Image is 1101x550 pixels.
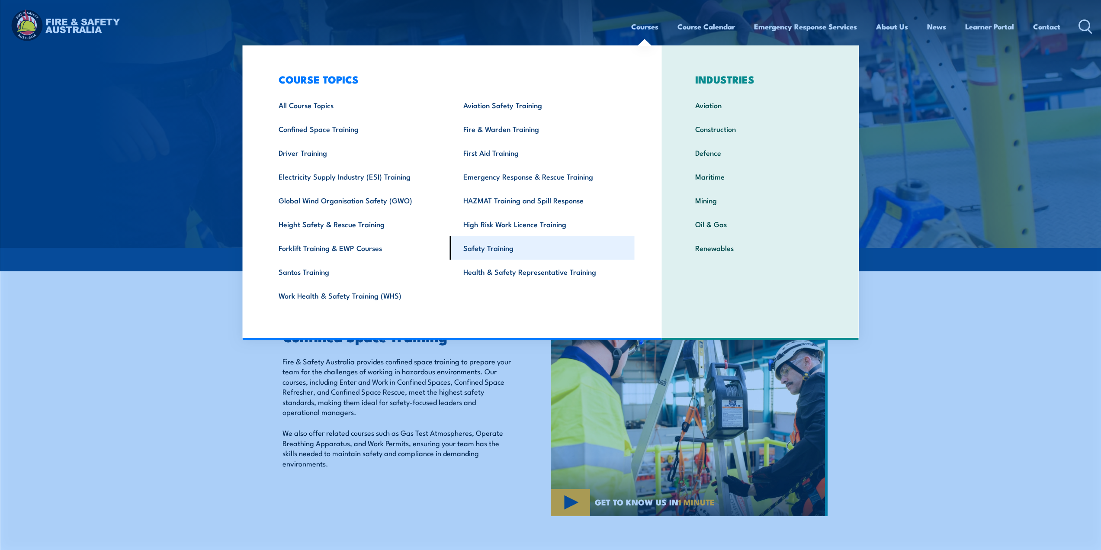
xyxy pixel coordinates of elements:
[450,117,635,141] a: Fire & Warden Training
[754,15,857,38] a: Emergency Response Services
[682,164,839,188] a: Maritime
[450,93,635,117] a: Aviation Safety Training
[265,236,450,260] a: Forklift Training & EWP Courses
[265,188,450,212] a: Global Wind Organisation Safety (GWO)
[682,93,839,117] a: Aviation
[265,117,450,141] a: Confined Space Training
[631,15,658,38] a: Courses
[265,283,450,307] a: Work Health & Safety Training (WHS)
[265,141,450,164] a: Driver Training
[678,495,715,508] strong: 1 MINUTE
[450,164,635,188] a: Emergency Response & Rescue Training
[682,73,839,85] h3: INDUSTRIES
[677,15,735,38] a: Course Calendar
[265,164,450,188] a: Electricity Supply Industry (ESI) Training
[965,15,1014,38] a: Learner Portal
[282,356,511,417] p: Fire & Safety Australia provides confined space training to prepare your team for the challenges ...
[682,117,839,141] a: Construction
[450,212,635,236] a: High Risk Work Licence Training
[265,260,450,283] a: Santos Training
[265,73,635,85] h3: COURSE TOPICS
[927,15,946,38] a: News
[682,188,839,212] a: Mining
[282,428,511,468] p: We also offer related courses such as Gas Test Atmospheres, Operate Breathing Apparatus, and Work...
[450,141,635,164] a: First Aid Training
[595,498,715,506] span: GET TO KNOW US IN
[450,260,635,283] a: Health & Safety Representative Training
[450,236,635,260] a: Safety Training
[265,212,450,236] a: Height Safety & Rescue Training
[876,15,908,38] a: About Us
[450,188,635,212] a: HAZMAT Training and Spill Response
[551,309,828,516] img: Confined Space Courses Australia
[682,212,839,236] a: Oil & Gas
[265,93,450,117] a: All Course Topics
[682,141,839,164] a: Defence
[282,330,511,342] h2: Confined Space Training
[1033,15,1060,38] a: Contact
[682,236,839,260] a: Renewables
